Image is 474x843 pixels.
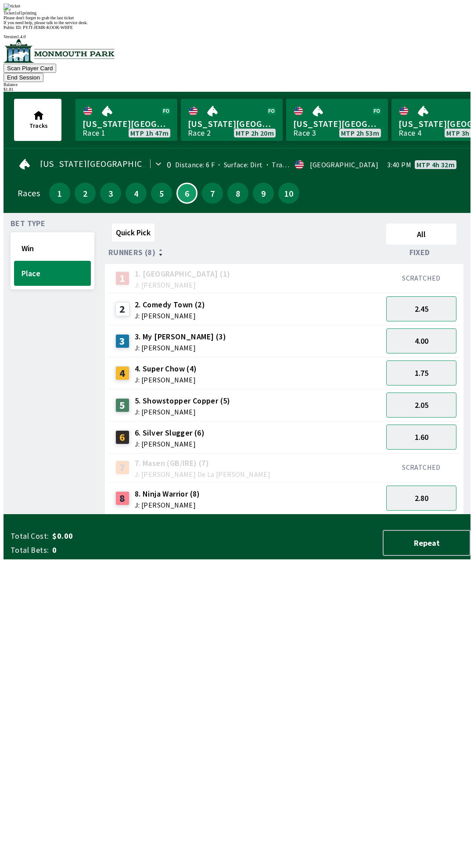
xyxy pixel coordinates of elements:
span: J: [PERSON_NAME] [135,376,197,383]
span: 8. Ninja Warrior (8) [135,488,200,500]
button: 2 [75,183,96,204]
div: Runners (8) [108,248,383,257]
button: 2.05 [386,393,456,418]
span: J: [PERSON_NAME] [135,440,205,447]
a: [US_STATE][GEOGRAPHIC_DATA]Race 2MTP 2h 20m [181,99,283,141]
div: 3 [115,334,129,348]
span: MTP 1h 47m [130,130,169,137]
span: J: [PERSON_NAME] De La [PERSON_NAME] [135,471,270,478]
button: 9 [253,183,274,204]
button: Win [14,236,91,261]
span: 3:40 PM [387,161,411,168]
div: Races [18,190,40,197]
button: Scan Player Card [4,64,56,73]
div: 5 [115,398,129,412]
span: Fixed [409,249,430,256]
button: 8 [227,183,248,204]
span: MTP 2h 53m [341,130,379,137]
span: 3. My [PERSON_NAME] (3) [135,331,226,342]
span: Total Bets: [11,545,49,555]
button: Repeat [383,530,470,556]
span: 8 [230,190,246,196]
div: Race 1 [83,130,105,137]
div: Public ID: [4,25,470,30]
span: 6 [180,191,194,195]
span: Repeat [391,538,463,548]
span: Runners (8) [108,249,155,256]
button: Quick Pick [112,223,154,241]
span: Place [22,268,83,278]
img: ticket [4,4,20,11]
button: 4.00 [386,328,456,353]
img: venue logo [4,39,115,63]
button: Tracks [14,99,61,141]
button: 7 [202,183,223,204]
button: 4 [126,183,147,204]
button: 2.45 [386,296,456,321]
button: 5 [151,183,172,204]
span: 5 [153,190,170,196]
span: 1. [GEOGRAPHIC_DATA] (1) [135,268,230,280]
button: 1.60 [386,425,456,450]
span: 5. Showstopper Copper (5) [135,395,230,407]
span: 2.80 [415,493,428,503]
div: [GEOGRAPHIC_DATA] [310,161,378,168]
span: All [390,229,452,239]
div: Ticket 1 of 1 printing [4,11,470,15]
span: MTP 2h 20m [236,130,274,137]
span: PYJT-JEMR-KOOR-WHFE [23,25,73,30]
div: Race 2 [188,130,211,137]
div: SCRATCHED [386,274,456,282]
span: [US_STATE][GEOGRAPHIC_DATA] [293,118,381,130]
div: $ 1.81 [4,87,470,92]
div: 4 [115,366,129,380]
button: 6 [176,183,197,204]
span: [US_STATE][GEOGRAPHIC_DATA] [83,118,170,130]
span: [US_STATE][GEOGRAPHIC_DATA] [40,160,171,167]
span: $0.00 [52,531,190,541]
div: 2 [115,302,129,316]
span: J: [PERSON_NAME] [135,344,226,351]
span: J: [PERSON_NAME] [135,501,200,508]
button: All [386,223,456,245]
span: Bet Type [11,220,45,227]
span: 2.45 [415,304,428,314]
span: 4.00 [415,336,428,346]
span: 10 [280,190,297,196]
button: 1 [49,183,70,204]
span: Distance: 6 F [175,160,215,169]
span: 7 [204,190,221,196]
div: 0 [167,161,171,168]
span: 2.05 [415,400,428,410]
div: Please don't forget to grab the last ticket [4,15,470,20]
span: 3 [102,190,119,196]
span: 7. Masen (GB/IRE) (7) [135,458,270,469]
span: 2 [77,190,93,196]
span: 9 [255,190,272,196]
span: MTP 4h 32m [417,161,455,168]
div: Balance [4,82,470,87]
span: J: [PERSON_NAME] [135,281,230,288]
button: 10 [278,183,299,204]
div: Fixed [383,248,460,257]
span: 6. Silver Slugger (6) [135,427,205,439]
span: J: [PERSON_NAME] [135,312,205,319]
div: 6 [115,430,129,444]
span: Quick Pick [116,227,151,238]
span: Win [22,243,83,253]
span: 0 [52,545,190,555]
span: 4 [128,190,144,196]
span: Surface: Dirt [215,160,263,169]
span: 2. Comedy Town (2) [135,299,205,310]
button: 3 [100,183,121,204]
div: Race 3 [293,130,316,137]
a: [US_STATE][GEOGRAPHIC_DATA]Race 1MTP 1h 47m [75,99,177,141]
div: 8 [115,491,129,505]
span: Total Cost: [11,531,49,541]
button: Place [14,261,91,286]
span: J: [PERSON_NAME] [135,408,230,415]
span: 1.75 [415,368,428,378]
span: 4. Super Chow (4) [135,363,197,375]
span: 1 [51,190,68,196]
span: 1.60 [415,432,428,442]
